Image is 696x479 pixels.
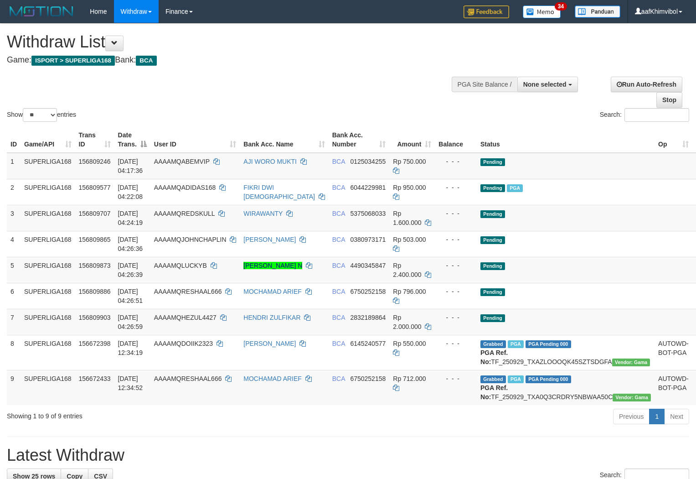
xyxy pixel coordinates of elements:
a: [PERSON_NAME] [243,340,296,347]
span: Copy 2832189864 to clipboard [350,314,386,321]
span: Pending [480,210,505,218]
td: 3 [7,205,21,231]
span: AAAAMQLUCKYB [154,262,207,269]
div: - - - [438,374,473,383]
span: Marked by aafchoeunmanni [507,184,523,192]
a: HENDRI ZULFIKAR [243,314,300,321]
h1: Withdraw List [7,33,455,51]
span: [DATE] 04:22:08 [118,184,143,200]
span: [DATE] 04:26:39 [118,262,143,278]
span: 156809886 [79,288,111,295]
td: SUPERLIGA168 [21,205,75,231]
img: panduan.png [575,5,620,18]
span: PGA Pending [526,340,571,348]
span: [DATE] 04:26:59 [118,314,143,330]
span: AAAAMQHEZUL4427 [154,314,217,321]
img: MOTION_logo.png [7,5,76,18]
div: - - - [438,157,473,166]
span: AAAAMQADIDAS168 [154,184,216,191]
span: Copy 5375068033 to clipboard [350,210,386,217]
h1: Latest Withdraw [7,446,689,464]
span: Pending [480,262,505,270]
span: Rp 550.000 [393,340,426,347]
div: - - - [438,209,473,218]
img: Button%20Memo.svg [523,5,561,18]
span: BCA [332,210,345,217]
span: BCA [332,375,345,382]
td: SUPERLIGA168 [21,257,75,283]
span: [DATE] 12:34:19 [118,340,143,356]
span: BCA [332,236,345,243]
a: WIRAWANTY [243,210,283,217]
span: Rp 796.000 [393,288,426,295]
span: [DATE] 04:26:36 [118,236,143,252]
span: Grabbed [480,375,506,383]
span: BCA [332,184,345,191]
span: 156809873 [79,262,111,269]
a: MOCHAMAD ARIEF [243,375,302,382]
span: BCA [332,262,345,269]
label: Search: [600,108,689,122]
span: Grabbed [480,340,506,348]
div: PGA Site Balance / [452,77,517,92]
a: Previous [613,409,650,424]
span: Vendor URL: https://trx31.1velocity.biz [612,359,650,366]
div: Showing 1 to 9 of 9 entries [7,408,283,421]
span: Copy 6750252158 to clipboard [350,375,386,382]
button: None selected [517,77,578,92]
span: Pending [480,184,505,192]
img: Feedback.jpg [464,5,509,18]
span: 156809577 [79,184,111,191]
a: AJI WORO MUKTI [243,158,297,165]
span: Copy 0125034255 to clipboard [350,158,386,165]
span: [DATE] 04:17:36 [118,158,143,174]
span: 156672433 [79,375,111,382]
td: TF_250929_TXA0Q3CRDRY5NBWAA50C [477,370,655,405]
th: Status [477,127,655,153]
span: BCA [332,314,345,321]
select: Showentries [23,108,57,122]
div: - - - [438,183,473,192]
a: Run Auto-Refresh [611,77,682,92]
td: 6 [7,283,21,309]
th: User ID: activate to sort column ascending [150,127,240,153]
span: AAAAMQABEMVIP [154,158,210,165]
span: Copy 6145240577 to clipboard [350,340,386,347]
th: Bank Acc. Number: activate to sort column ascending [329,127,390,153]
label: Show entries [7,108,76,122]
td: TF_250929_TXAZLOOOQK45SZTSDGFA [477,335,655,370]
td: SUPERLIGA168 [21,179,75,205]
span: Marked by aafsoycanthlai [508,340,524,348]
span: Rp 950.000 [393,184,426,191]
a: Stop [656,92,682,108]
span: [DATE] 04:26:51 [118,288,143,304]
a: FIKRI DWI [DEMOGRAPHIC_DATA] [243,184,315,200]
span: 156672398 [79,340,111,347]
span: Vendor URL: https://trx31.1velocity.biz [613,394,651,401]
span: 156809903 [79,314,111,321]
span: BCA [332,158,345,165]
a: [PERSON_NAME] [243,236,296,243]
span: Copy 6750252158 to clipboard [350,288,386,295]
td: AUTOWD-BOT-PGA [655,335,692,370]
td: 8 [7,335,21,370]
span: Rp 503.000 [393,236,426,243]
span: Rp 1.600.000 [393,210,421,226]
span: Pending [480,288,505,296]
span: Pending [480,314,505,322]
span: Copy 6044229981 to clipboard [350,184,386,191]
th: Balance [435,127,477,153]
span: [DATE] 04:24:19 [118,210,143,226]
td: 9 [7,370,21,405]
td: SUPERLIGA168 [21,283,75,309]
a: MOCHAMAD ARIEF [243,288,302,295]
td: 7 [7,309,21,335]
th: Amount: activate to sort column ascending [389,127,435,153]
div: - - - [438,339,473,348]
span: [DATE] 12:34:52 [118,375,143,391]
div: - - - [438,313,473,322]
td: SUPERLIGA168 [21,153,75,179]
span: AAAAMQRESHAAL666 [154,288,222,295]
span: Rp 2.400.000 [393,262,421,278]
th: Op: activate to sort column ascending [655,127,692,153]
